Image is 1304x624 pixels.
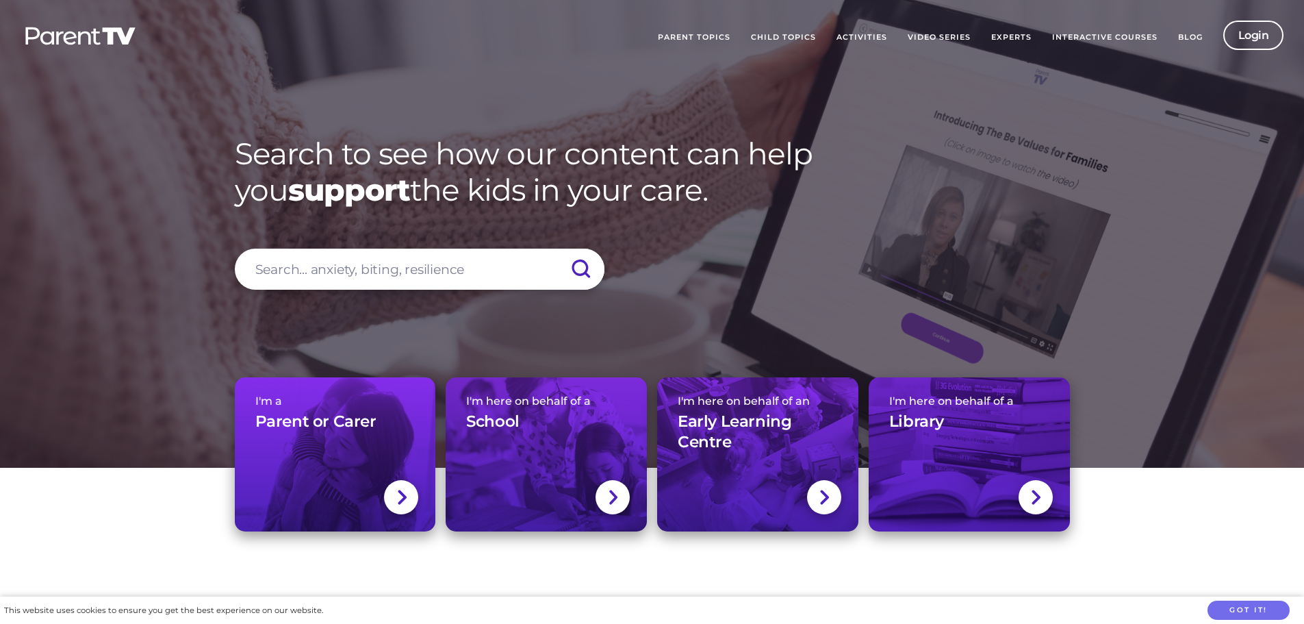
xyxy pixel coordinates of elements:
a: Parent Topics [648,21,741,55]
a: Blog [1168,21,1213,55]
h3: Library [889,412,944,432]
input: Submit [557,249,604,290]
h3: School [466,412,520,432]
img: parenttv-logo-white.4c85aaf.svg [24,26,137,46]
img: svg+xml;base64,PHN2ZyBlbmFibGUtYmFja2dyb3VuZD0ibmV3IDAgMCAxNC44IDI1LjciIHZpZXdCb3g9IjAgMCAxNC44ID... [1030,488,1040,506]
strong: support [288,171,410,208]
h3: Early Learning Centre [678,412,838,453]
img: svg+xml;base64,PHN2ZyBlbmFibGUtYmFja2dyb3VuZD0ibmV3IDAgMCAxNC44IDI1LjciIHZpZXdCb3g9IjAgMCAxNC44ID... [396,488,407,506]
img: svg+xml;base64,PHN2ZyBlbmFibGUtYmFja2dyb3VuZD0ibmV3IDAgMCAxNC44IDI1LjciIHZpZXdCb3g9IjAgMCAxNC44ID... [819,488,829,506]
h1: Search to see how our content can help you the kids in your care. [235,136,1070,208]
h3: Parent or Carer [255,412,376,432]
a: Login [1223,21,1284,50]
a: Experts [981,21,1042,55]
button: Got it! [1207,601,1290,621]
img: svg+xml;base64,PHN2ZyBlbmFibGUtYmFja2dyb3VuZD0ibmV3IDAgMCAxNC44IDI1LjciIHZpZXdCb3g9IjAgMCAxNC44ID... [608,488,618,506]
a: I'm here on behalf of aSchool [446,377,647,532]
a: I'm here on behalf of aLibrary [869,377,1070,532]
a: I'm here on behalf of anEarly Learning Centre [657,377,858,532]
span: I'm here on behalf of a [889,395,1049,408]
span: I'm a [255,395,416,408]
a: Activities [826,21,897,55]
span: I'm here on behalf of a [466,395,626,408]
input: Search... anxiety, biting, resilience [235,249,604,290]
a: Video Series [897,21,981,55]
a: I'm aParent or Carer [235,377,436,532]
a: Child Topics [741,21,826,55]
div: This website uses cookies to ensure you get the best experience on our website. [4,603,323,618]
a: Interactive Courses [1042,21,1168,55]
span: I'm here on behalf of an [678,395,838,408]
